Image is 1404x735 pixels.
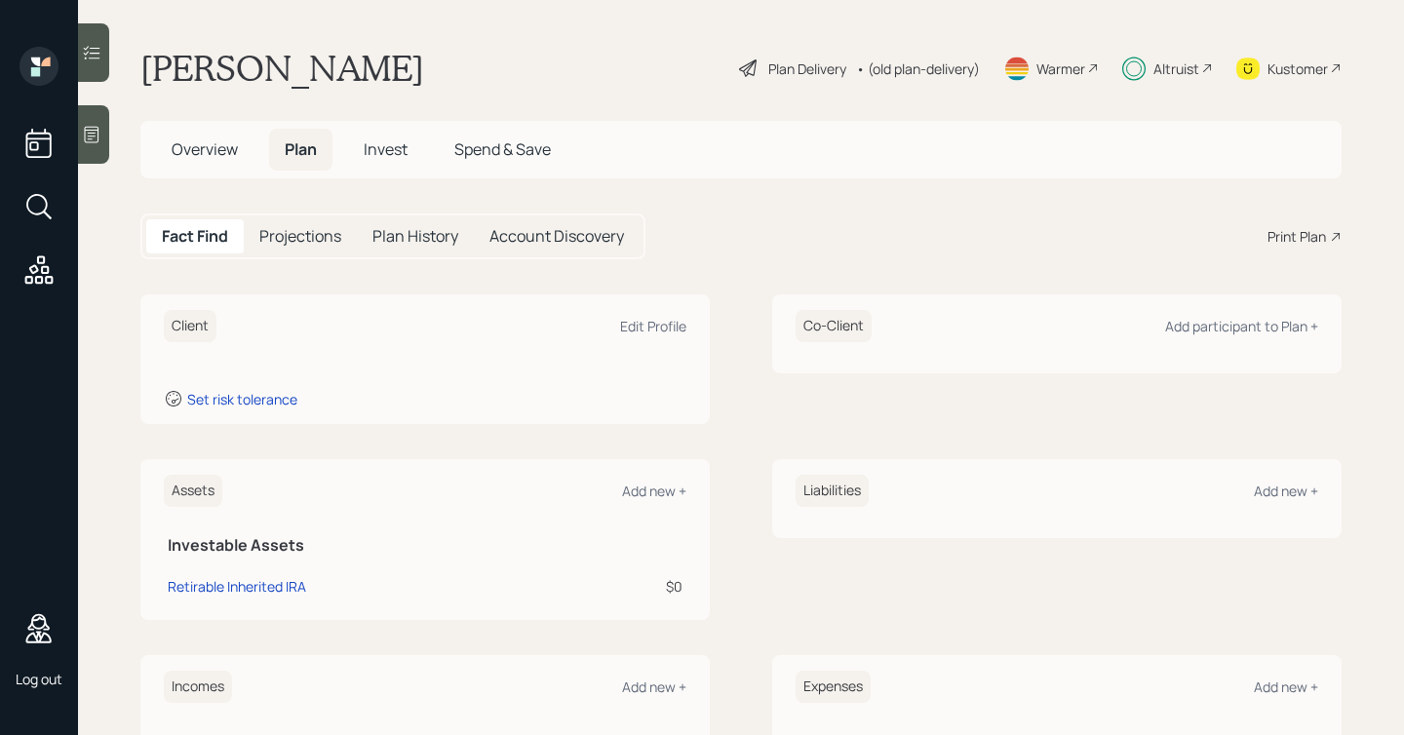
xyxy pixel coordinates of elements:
div: Add new + [622,482,686,500]
div: Retirable Inherited IRA [168,576,306,597]
h6: Co-Client [796,310,872,342]
div: Plan Delivery [768,58,846,79]
div: $0 [615,576,682,597]
h5: Account Discovery [489,227,624,246]
div: • (old plan-delivery) [856,58,980,79]
h5: Fact Find [162,227,228,246]
div: Print Plan [1267,226,1326,247]
h6: Incomes [164,671,232,703]
h5: Projections [259,227,341,246]
div: Altruist [1153,58,1199,79]
span: Plan [285,138,317,160]
h6: Client [164,310,216,342]
h5: Plan History [372,227,458,246]
h6: Liabilities [796,475,869,507]
div: Add participant to Plan + [1165,317,1318,335]
span: Overview [172,138,238,160]
div: Add new + [1254,482,1318,500]
h1: [PERSON_NAME] [140,47,424,90]
span: Invest [364,138,408,160]
h5: Investable Assets [168,536,682,555]
div: Add new + [1254,677,1318,696]
div: Edit Profile [620,317,686,335]
div: Set risk tolerance [187,390,297,408]
h6: Assets [164,475,222,507]
div: Log out [16,670,62,688]
span: Spend & Save [454,138,551,160]
div: Warmer [1036,58,1085,79]
h6: Expenses [796,671,871,703]
div: Kustomer [1267,58,1328,79]
div: Add new + [622,677,686,696]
